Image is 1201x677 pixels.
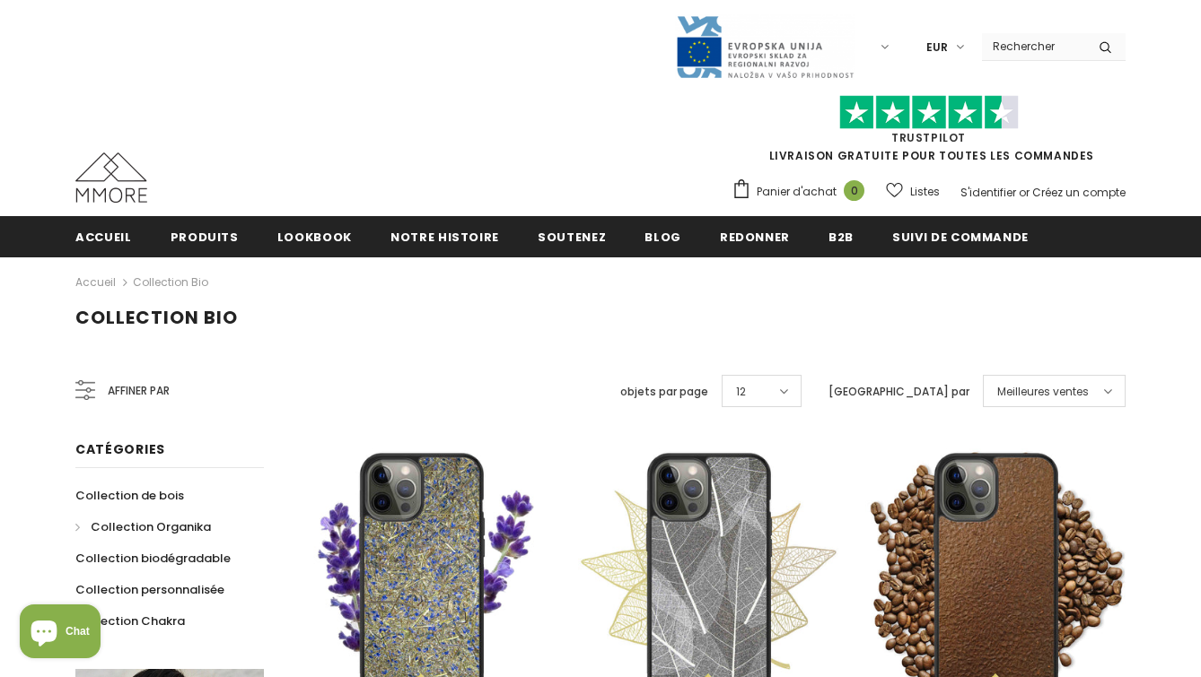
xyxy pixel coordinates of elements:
[892,229,1029,246] span: Suivi de commande
[720,216,790,256] a: Redonner
[644,229,681,246] span: Blog
[828,216,854,256] a: B2B
[75,542,231,574] a: Collection biodégradable
[133,274,208,290] a: Collection Bio
[720,229,790,246] span: Redonner
[891,130,966,145] a: TrustPilot
[75,605,185,637] a: Collection Chakra
[75,272,116,293] a: Accueil
[171,216,239,256] a: Produits
[75,487,184,504] span: Collection de bois
[844,180,864,201] span: 0
[538,229,606,246] span: soutenez
[892,216,1029,256] a: Suivi de commande
[75,216,132,256] a: Accueil
[14,604,106,663] inbox-online-store-chat: Shopify online store chat
[982,33,1085,59] input: Search Site
[75,305,238,330] span: Collection Bio
[75,511,211,542] a: Collection Organika
[828,383,969,401] label: [GEOGRAPHIC_DATA] par
[171,229,239,246] span: Produits
[997,383,1089,401] span: Meilleures ventes
[1032,185,1126,200] a: Créez un compte
[277,229,352,246] span: Lookbook
[910,183,940,201] span: Listes
[732,103,1126,163] span: LIVRAISON GRATUITE POUR TOUTES LES COMMANDES
[839,95,1019,130] img: Faites confiance aux étoiles pilotes
[75,612,185,629] span: Collection Chakra
[1019,185,1030,200] span: or
[926,39,948,56] span: EUR
[75,581,224,598] span: Collection personnalisée
[75,229,132,246] span: Accueil
[108,381,170,401] span: Affiner par
[886,176,940,207] a: Listes
[538,216,606,256] a: soutenez
[75,152,147,203] img: Cas MMORE
[732,178,873,205] a: Panier d'achat 0
[277,216,352,256] a: Lookbook
[828,229,854,246] span: B2B
[75,480,184,511] a: Collection de bois
[620,383,708,401] label: objets par page
[75,574,224,605] a: Collection personnalisée
[757,183,837,201] span: Panier d'achat
[675,14,855,80] img: Javni Razpis
[75,550,231,567] span: Collection biodégradable
[960,185,1016,200] a: S'identifier
[91,518,211,535] span: Collection Organika
[736,383,746,401] span: 12
[644,216,681,256] a: Blog
[675,39,855,54] a: Javni Razpis
[75,440,165,458] span: Catégories
[390,229,499,246] span: Notre histoire
[390,216,499,256] a: Notre histoire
